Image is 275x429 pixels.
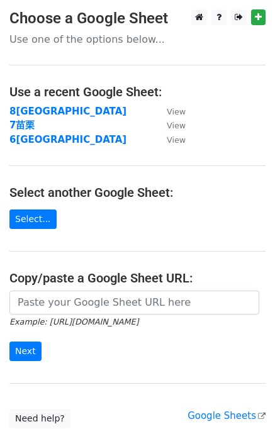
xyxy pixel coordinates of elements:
[154,134,186,145] a: View
[167,107,186,116] small: View
[9,9,266,28] h3: Choose a Google Sheet
[9,185,266,200] h4: Select another Google Sheet:
[9,84,266,99] h4: Use a recent Google Sheet:
[9,120,35,131] a: 7苗栗
[9,134,126,145] a: 6[GEOGRAPHIC_DATA]
[9,317,138,326] small: Example: [URL][DOMAIN_NAME]
[154,120,186,131] a: View
[9,106,126,117] a: 8[GEOGRAPHIC_DATA]
[154,106,186,117] a: View
[9,209,57,229] a: Select...
[9,33,266,46] p: Use one of the options below...
[9,342,42,361] input: Next
[167,121,186,130] small: View
[167,135,186,145] small: View
[9,409,70,428] a: Need help?
[188,410,266,421] a: Google Sheets
[9,291,259,315] input: Paste your Google Sheet URL here
[9,270,266,286] h4: Copy/paste a Google Sheet URL:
